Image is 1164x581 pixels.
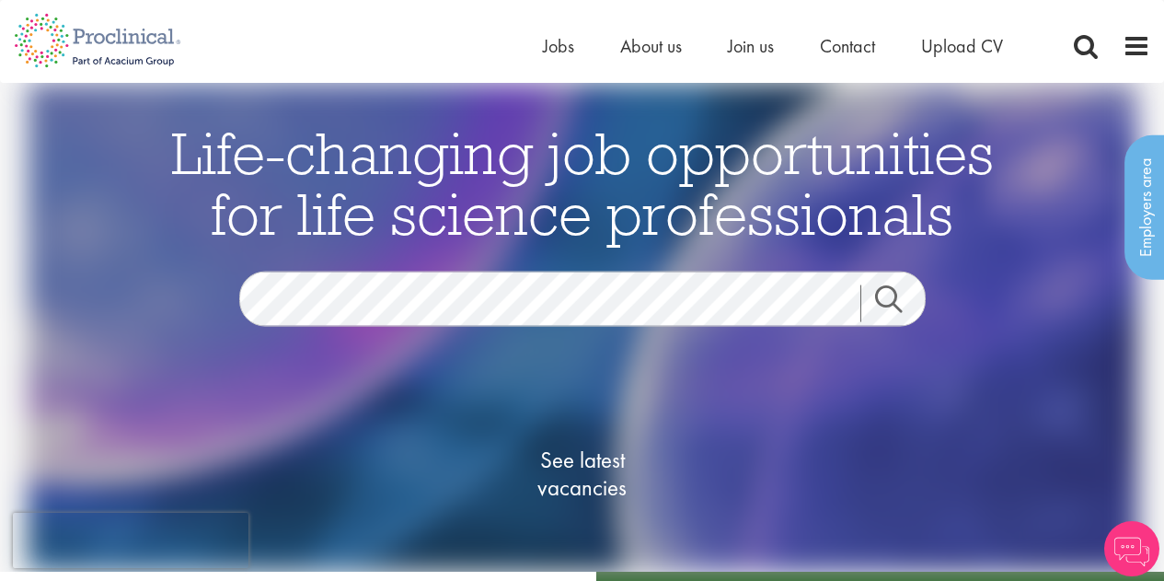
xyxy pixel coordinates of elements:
a: Job search submit button [860,285,939,322]
img: Chatbot [1104,521,1159,576]
a: See latestvacancies [490,373,674,575]
iframe: reCAPTCHA [13,513,248,568]
a: Join us [728,34,774,58]
a: About us [620,34,682,58]
span: See latest vacancies [490,447,674,502]
a: Upload CV [921,34,1003,58]
span: Life-changing job opportunities for life science professionals [171,116,994,250]
a: Jobs [543,34,574,58]
a: Contact [820,34,875,58]
img: candidate home [27,83,1137,572]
